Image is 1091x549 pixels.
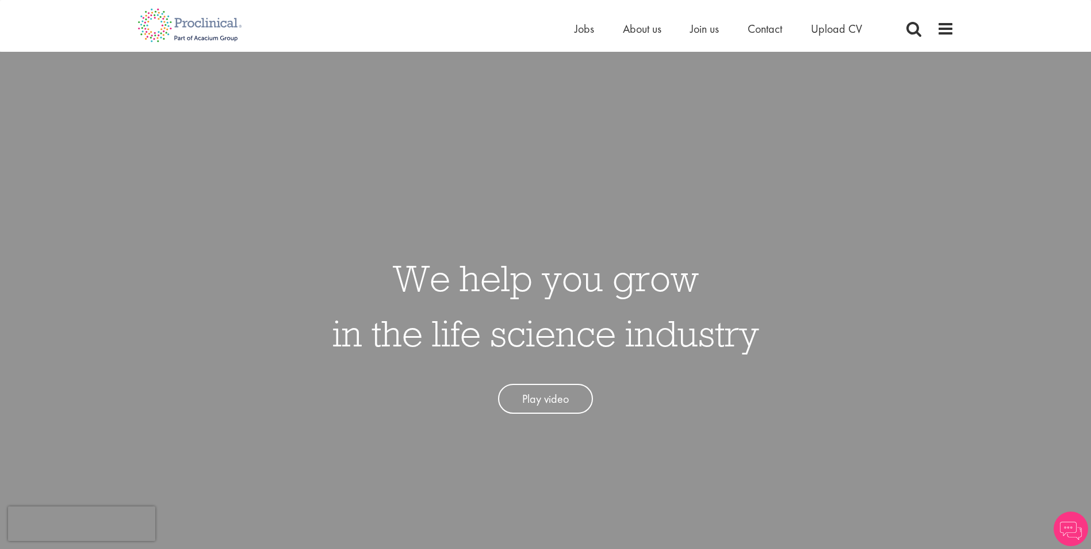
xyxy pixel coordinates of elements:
a: About us [623,21,661,36]
a: Play video [498,384,593,414]
img: Chatbot [1054,512,1088,546]
a: Upload CV [811,21,862,36]
a: Join us [690,21,719,36]
a: Jobs [575,21,594,36]
h1: We help you grow in the life science industry [332,250,759,361]
a: Contact [748,21,782,36]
